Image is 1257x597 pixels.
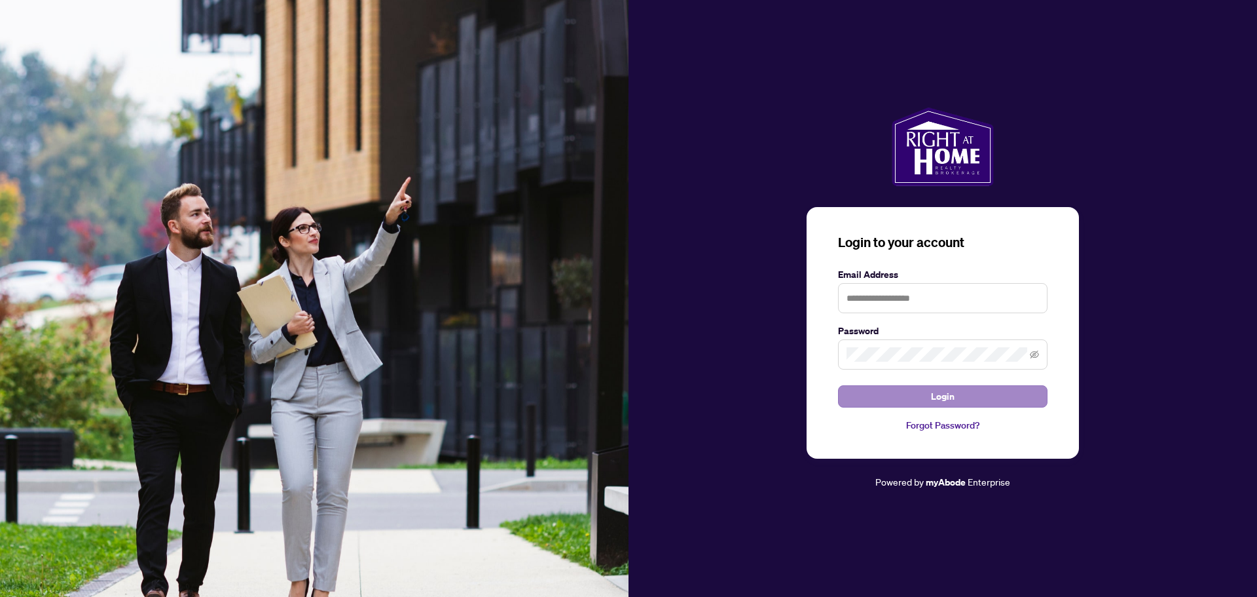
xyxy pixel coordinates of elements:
[892,107,993,186] img: ma-logo
[875,476,924,488] span: Powered by
[838,385,1047,408] button: Login
[838,324,1047,338] label: Password
[838,267,1047,282] label: Email Address
[968,476,1010,488] span: Enterprise
[838,233,1047,252] h3: Login to your account
[1030,350,1039,359] span: eye-invisible
[931,386,955,407] span: Login
[838,418,1047,433] a: Forgot Password?
[926,475,966,490] a: myAbode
